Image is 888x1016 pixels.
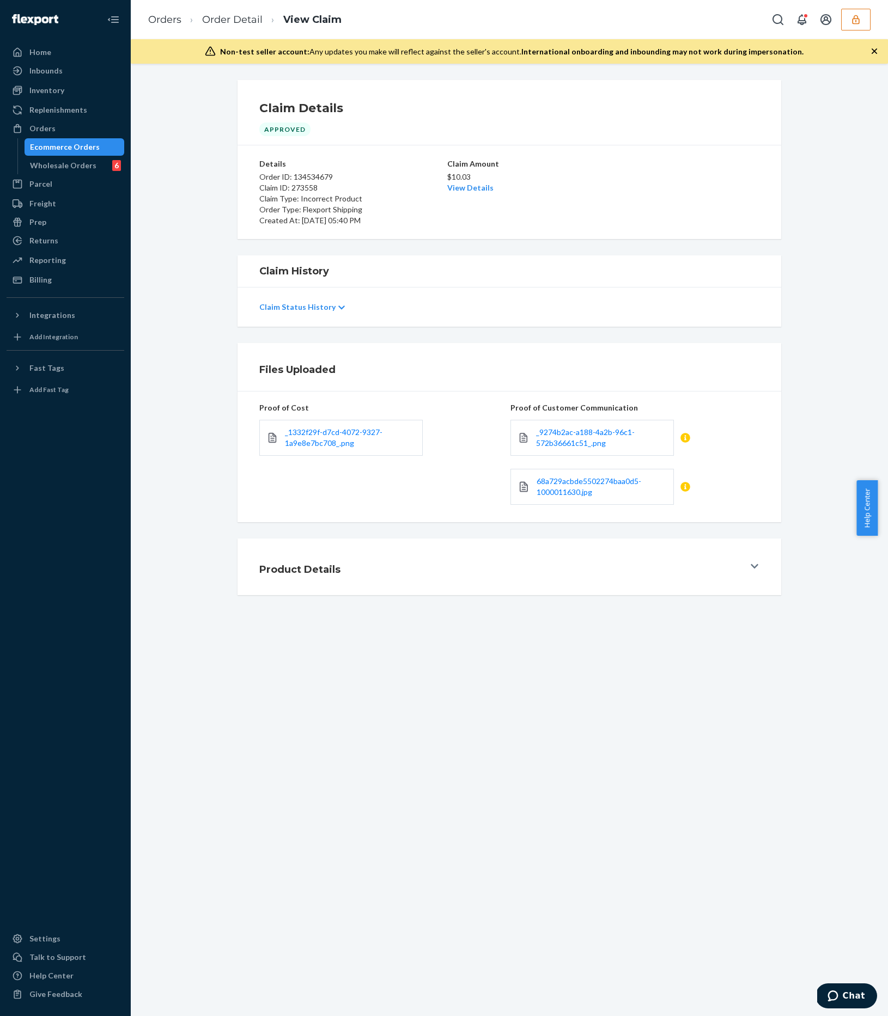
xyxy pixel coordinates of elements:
div: Settings [29,933,60,944]
h1: Files Uploaded [259,363,759,377]
div: Replenishments [29,105,87,115]
p: Proof of Customer Communication [510,402,759,413]
button: Give Feedback [7,986,124,1003]
div: 6 [112,160,121,171]
div: Wholesale Orders [30,160,96,171]
div: Approved [259,123,311,136]
iframe: Opens a widget where you can chat to one of our agents [817,983,877,1011]
span: International onboarding and inbounding may not work during impersonation. [521,47,804,56]
p: Claim Amount [447,158,571,169]
a: Inbounds [7,62,124,79]
a: View Claim [283,14,342,26]
a: Reporting [7,252,124,269]
div: Fast Tags [29,363,64,374]
div: Orders [29,123,56,134]
div: Parcel [29,179,52,189]
div: Billing [29,274,52,285]
a: 68a729acbde5502274baa0d5-1000011630.jpg [537,476,667,498]
a: Prep [7,213,124,231]
a: Parcel [7,175,124,193]
a: Billing [7,271,124,289]
div: Add Fast Tag [29,385,69,394]
a: Replenishments [7,101,124,119]
a: Orders [7,120,124,137]
p: Claim Type: Incorrect Product [259,193,445,204]
a: Ecommerce Orders [25,138,125,156]
h1: Claim History [259,264,759,278]
span: 68a729acbde5502274baa0d5-1000011630.jpg [537,476,641,497]
p: Order Type: Flexport Shipping [259,204,445,215]
button: Fast Tags [7,359,124,377]
a: Add Integration [7,328,124,346]
div: Home [29,47,51,58]
div: Reporting [29,255,66,266]
p: Claim Status History [259,302,336,313]
a: Freight [7,195,124,212]
div: Returns [29,235,58,246]
a: Help Center [7,967,124,984]
p: Details [259,158,445,169]
button: Open account menu [815,9,837,30]
button: Open notifications [791,9,813,30]
p: Proof of Cost [259,402,508,413]
button: Help Center [856,480,878,536]
a: _9274b2ac-a188-4a2b-96c1-572b36661c51_.png [536,427,667,449]
button: Integrations [7,307,124,324]
a: Settings [7,930,124,947]
img: Flexport logo [12,14,58,25]
p: Claim ID: 273558 [259,182,445,193]
a: Order Detail [202,14,263,26]
ol: breadcrumbs [139,4,350,36]
a: Inventory [7,82,124,99]
div: Inventory [29,85,64,96]
button: Talk to Support [7,948,124,966]
a: View Details [447,183,494,192]
div: Prep [29,217,46,228]
div: Any updates you make will reflect against the seller's account. [220,46,804,57]
div: Freight [29,198,56,209]
p: Created At: [DATE] 05:40 PM [259,215,445,226]
a: Wholesale Orders6 [25,157,125,174]
div: Help Center [29,970,74,981]
h1: Product Details [259,562,340,577]
div: Talk to Support [29,952,86,963]
span: _1332f29f-d7cd-4072-9327-1a9e8e7bc708_.png [285,427,382,448]
div: Ecommerce Orders [30,142,100,152]
span: _9274b2ac-a188-4a2b-96c1-572b36661c51_.png [536,427,635,448]
div: Integrations [29,310,75,321]
button: Product Details [238,538,781,595]
div: Add Integration [29,332,78,341]
span: Non-test seller account: [220,47,309,56]
a: Orders [148,14,181,26]
button: Open Search Box [767,9,789,30]
a: Add Fast Tag [7,381,124,399]
p: $10.03 [447,172,571,182]
a: Returns [7,232,124,249]
a: Home [7,44,124,61]
a: _1332f29f-d7cd-4072-9327-1a9e8e7bc708_.png [285,427,416,449]
h1: Claim Details [259,100,759,117]
div: Give Feedback [29,989,82,1000]
button: Close Navigation [102,9,124,30]
div: Inbounds [29,65,63,76]
p: Order ID: 134534679 [259,172,445,182]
